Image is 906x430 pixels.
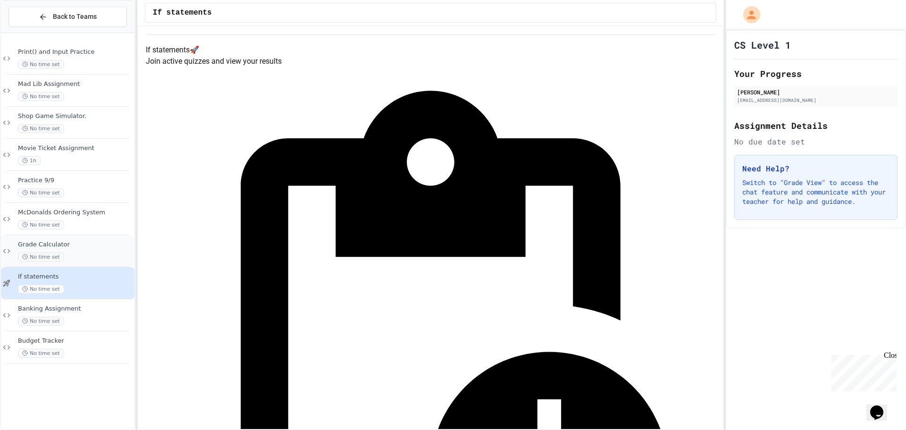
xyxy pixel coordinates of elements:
span: No time set [18,220,64,229]
div: My Account [733,4,763,25]
span: Back to Teams [53,12,97,22]
span: Print() and Input Practice [18,48,133,56]
span: No time set [18,188,64,197]
div: [EMAIL_ADDRESS][DOMAIN_NAME] [737,97,895,104]
span: Mad Lib Assignment [18,80,133,88]
div: [PERSON_NAME] [737,88,895,96]
span: Shop Game Simulator. [18,112,133,120]
h4: If statements 🚀 [146,44,715,56]
p: Join active quizzes and view your results [146,56,715,67]
span: No time set [18,285,64,294]
h1: CS Level 1 [734,38,791,51]
span: McDonalds Ordering System [18,209,133,217]
p: Switch to "Grade View" to access the chat feature and communicate with your teacher for help and ... [742,178,889,206]
span: No time set [18,92,64,101]
span: Banking Assignment [18,305,133,313]
h3: Need Help? [742,163,889,174]
span: No time set [18,349,64,358]
div: Chat with us now!Close [4,4,65,60]
span: No time set [18,60,64,69]
span: No time set [18,317,64,326]
div: No due date set [734,136,898,147]
span: If statements [153,7,212,18]
button: Back to Teams [8,7,127,27]
span: Movie Ticket Assignment [18,144,133,152]
span: If statements [18,273,133,281]
h2: Your Progress [734,67,898,80]
h2: Assignment Details [734,119,898,132]
iframe: chat widget [866,392,897,421]
span: Practice 9/9 [18,177,133,185]
span: 1h [18,156,41,165]
span: Budget Tracker [18,337,133,345]
span: No time set [18,253,64,261]
span: Grade Calculator [18,241,133,249]
span: No time set [18,124,64,133]
iframe: chat widget [828,351,897,391]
